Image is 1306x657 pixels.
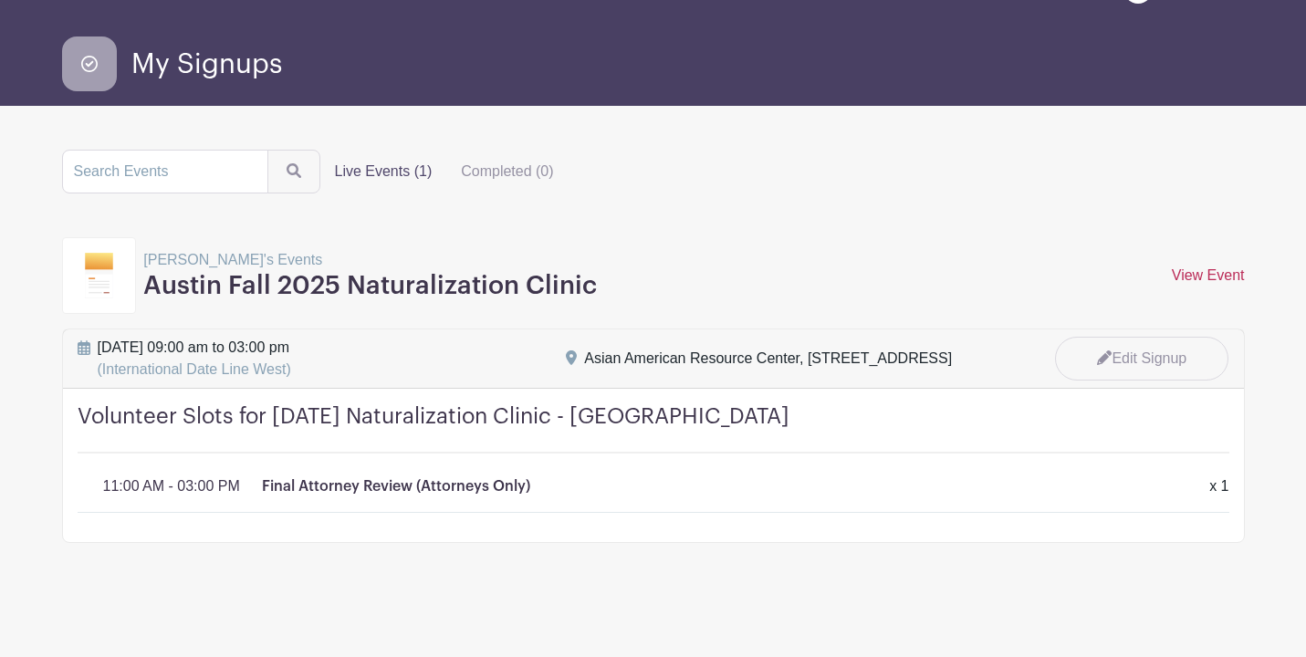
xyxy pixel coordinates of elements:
[262,475,530,497] p: Final Attorney Review (Attorneys Only)
[78,403,1229,454] h4: Volunteer Slots for [DATE] Naturalization Clinic - [GEOGRAPHIC_DATA]
[62,150,268,193] input: Search Events
[1055,337,1228,381] a: Edit Signup
[103,475,240,497] p: 11:00 AM - 03:00 PM
[320,153,569,190] div: filters
[446,153,568,190] label: Completed (0)
[85,253,114,298] img: template3-46502052fd4b2ae8941704f64767edd94b8000f543053f22174a657766641163.svg
[320,153,447,190] label: Live Events (1)
[143,249,597,271] p: [PERSON_NAME]'s Events
[1172,267,1245,283] a: View Event
[584,348,952,370] div: Asian American Resource Center, [STREET_ADDRESS]
[131,49,282,79] span: My Signups
[98,337,291,381] span: [DATE] 09:00 am to 03:00 pm
[1198,475,1239,497] div: x 1
[98,361,291,377] span: (International Date Line West)
[143,271,597,302] h3: Austin Fall 2025 Naturalization Clinic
